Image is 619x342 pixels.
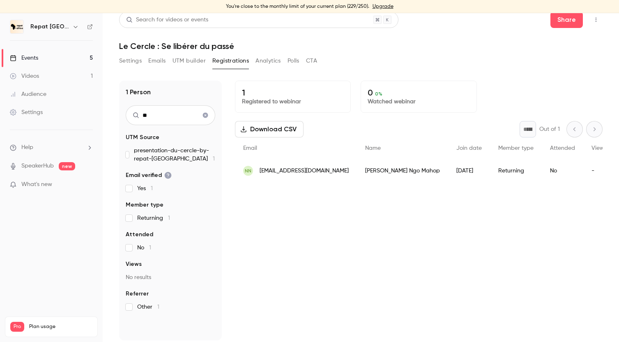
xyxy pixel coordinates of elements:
p: No results [126,273,215,282]
span: Help [21,143,33,152]
span: UTM Source [126,133,159,142]
span: Member type [126,201,163,209]
button: Emails [148,54,166,67]
span: No [137,244,151,252]
p: 1 [242,88,344,98]
div: Audience [10,90,46,98]
li: help-dropdown-opener [10,143,93,152]
div: No [542,159,583,182]
span: Attended [126,230,153,239]
span: 0 % [375,91,382,97]
span: Join date [456,145,482,151]
div: - [583,159,615,182]
button: Polls [288,54,299,67]
button: CTA [306,54,317,67]
p: 0 [368,88,469,98]
div: [DATE] [448,159,490,182]
span: Views [126,260,142,268]
span: 1 [151,186,153,191]
button: Registrations [212,54,249,67]
p: Watched webinar [368,98,469,106]
button: Analytics [255,54,281,67]
button: UTM builder [173,54,206,67]
span: new [59,162,75,170]
span: Returning [137,214,170,222]
span: NN [245,167,251,174]
span: Other [137,303,159,311]
div: Settings [10,108,43,116]
a: Upgrade [373,3,393,10]
section: facet-groups [126,133,215,311]
span: Email verified [126,171,172,179]
span: Email [243,145,257,151]
span: What's new [21,180,52,189]
h1: 1 Person [126,87,151,97]
div: Returning [490,159,542,182]
span: 1 [168,215,170,221]
a: SpeakerHub [21,162,54,170]
span: Pro [10,322,24,332]
span: Member type [498,145,534,151]
div: Search for videos or events [126,16,208,24]
span: [EMAIL_ADDRESS][DOMAIN_NAME] [260,167,349,175]
span: Views [591,145,607,151]
div: Videos [10,72,39,80]
button: Clear search [199,109,212,122]
button: Share [550,12,583,28]
span: 1 [157,304,159,310]
span: presentation-du-cercle-by-repat-[GEOGRAPHIC_DATA] [134,147,215,163]
button: Download CSV [235,121,304,137]
span: Yes [137,184,153,193]
span: 1 [149,245,151,251]
h1: Le Cercle : Se libérer du passé [119,41,603,51]
span: Attended [550,145,575,151]
h6: Repat [GEOGRAPHIC_DATA] [30,23,69,31]
span: Referrer [126,290,149,298]
p: Registered to webinar [242,98,344,106]
iframe: Noticeable Trigger [83,181,93,188]
button: Settings [119,54,142,67]
span: Plan usage [29,323,92,330]
div: [PERSON_NAME] Ngo Mahop [357,159,448,182]
div: Events [10,54,38,62]
img: Repat Africa [10,20,23,33]
span: Name [365,145,381,151]
p: Out of 1 [539,125,560,133]
span: 1 [213,156,215,162]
